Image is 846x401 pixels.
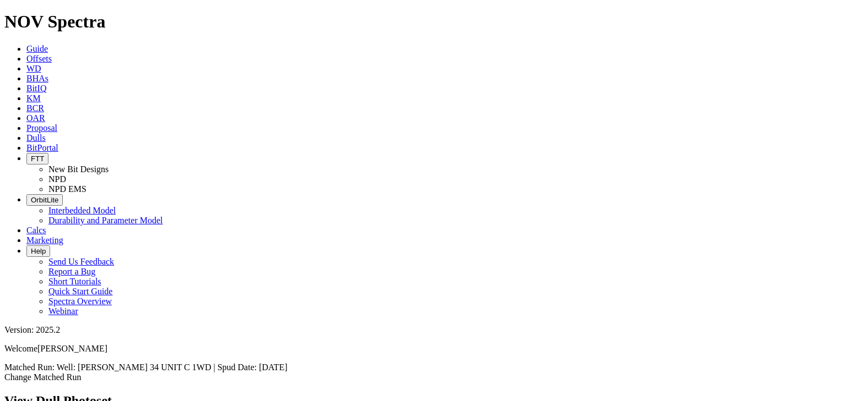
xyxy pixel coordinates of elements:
[48,306,78,316] a: Webinar
[4,325,842,335] div: Version: 2025.2
[26,133,46,142] a: Dulls
[26,143,58,152] a: BitPortal
[37,344,107,353] span: [PERSON_NAME]
[26,74,48,83] a: BHAs
[48,216,163,225] a: Durability and Parameter Model
[48,206,116,215] a: Interbedded Model
[4,372,82,382] a: Change Matched Run
[26,103,44,113] a: BCR
[57,362,288,372] span: Well: [PERSON_NAME] 34 UNIT C 1WD | Spud Date: [DATE]
[26,54,52,63] a: Offsets
[26,226,46,235] a: Calcs
[48,287,112,296] a: Quick Start Guide
[48,174,66,184] a: NPD
[26,245,50,257] button: Help
[26,113,45,123] a: OAR
[48,277,101,286] a: Short Tutorials
[48,164,109,174] a: New Bit Designs
[48,296,112,306] a: Spectra Overview
[26,123,57,133] a: Proposal
[31,155,44,163] span: FTT
[26,194,63,206] button: OrbitLite
[26,153,48,164] button: FTT
[26,235,63,245] a: Marketing
[4,12,842,32] h1: NOV Spectra
[48,267,95,276] a: Report a Bug
[31,247,46,255] span: Help
[4,344,842,354] p: Welcome
[26,64,41,73] a: WD
[31,196,58,204] span: OrbitLite
[26,44,48,53] a: Guide
[26,84,46,93] a: BitIQ
[26,94,41,103] a: KM
[4,362,55,372] span: Matched Run:
[48,184,86,194] a: NPD EMS
[48,257,114,266] a: Send Us Feedback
